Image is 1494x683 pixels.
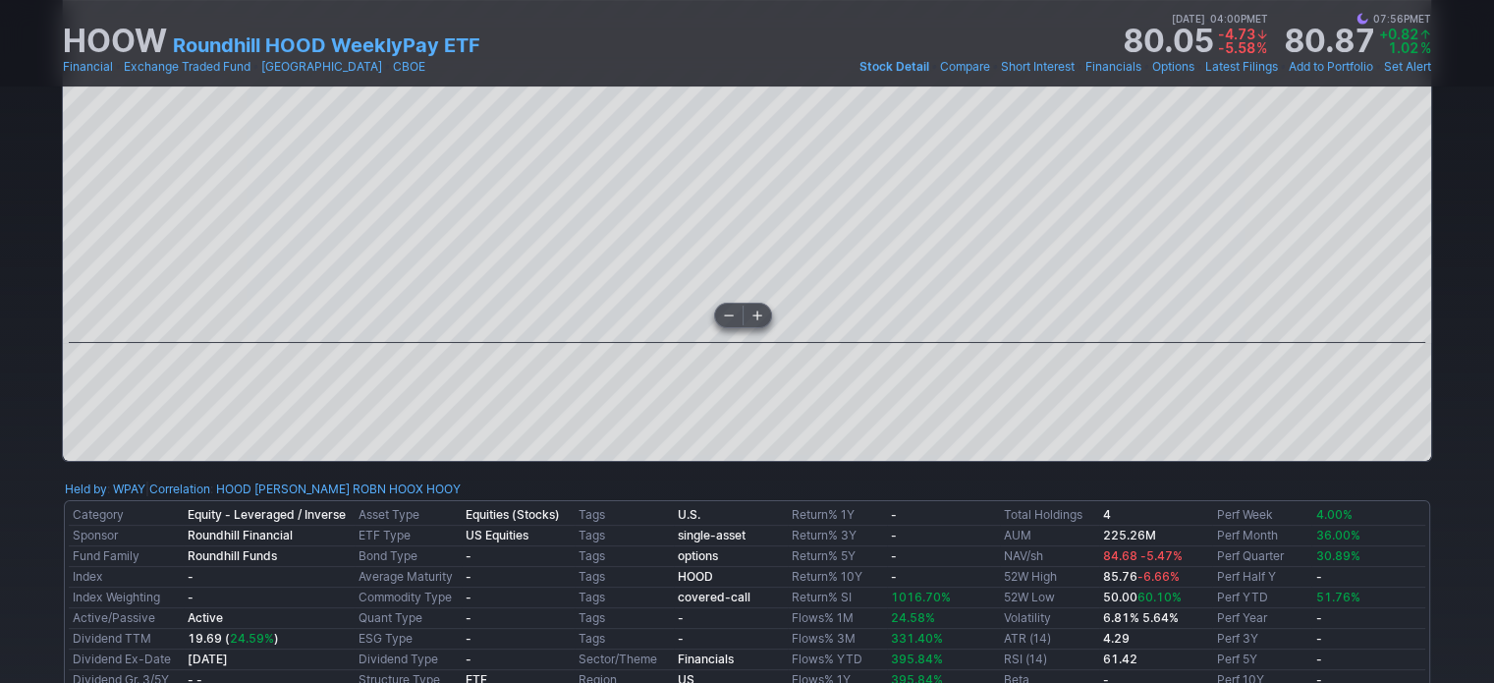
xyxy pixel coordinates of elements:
span: • [384,57,391,77]
td: Dividend Type [355,650,461,670]
span: • [1077,57,1083,77]
td: Perf Week [1212,505,1311,526]
td: Return% 5Y [788,546,887,567]
span: [DATE] 04:00PM ET [1172,10,1268,28]
td: ETF Type [355,526,461,546]
a: CBOE [393,57,425,77]
a: options [678,548,718,563]
button: Zoom in [744,304,771,327]
a: Dividend Ex-Date [73,652,171,666]
td: RSI (14) [1000,650,1099,670]
td: Average Maturity [355,567,461,588]
b: - [188,590,194,604]
b: Roundhill Financial [188,528,293,542]
b: - [891,507,897,522]
td: NAV/sh [1000,546,1099,567]
span: 60.10% [1137,590,1182,604]
a: HOOX [389,480,423,499]
td: Sponsor [69,526,184,546]
td: Fund Family [69,546,184,567]
b: - [891,528,897,542]
td: Commodity Type [355,588,461,608]
b: Equities (Stocks) [466,507,560,522]
td: Return% SI [788,588,887,608]
a: Roundhill HOOD WeeklyPay ETF [173,31,480,59]
b: 225.26M [1103,528,1156,542]
b: 4.29 [1103,631,1130,646]
b: - [1315,652,1321,666]
a: Add to Portfolio [1289,57,1373,77]
span: -5.58 [1218,39,1255,56]
td: Index [69,567,184,588]
b: - [678,631,684,646]
span: • [1205,10,1210,28]
a: Compare [940,57,990,77]
b: - [1315,569,1321,584]
span: • [115,57,122,77]
td: Flows% 1M [788,608,887,629]
span: 84.68 [1103,548,1137,563]
a: Set Alert [1384,57,1431,77]
td: 52W Low [1000,588,1099,608]
td: Tags [575,526,674,546]
span: 395.84% [891,652,943,666]
a: Short Interest [1001,57,1075,77]
span: 24.58% [891,610,935,625]
td: Flows% YTD [788,650,887,670]
span: 24.59% [230,631,274,646]
a: Options [1152,57,1194,77]
a: WPAY [113,480,145,499]
b: - [678,610,684,625]
span: Stock Detail [859,59,929,74]
a: HOOY [426,480,461,499]
b: covered-call [678,590,750,604]
b: - [891,548,897,563]
td: Perf Year [1212,608,1311,629]
span: 1.02 [1388,39,1418,56]
a: HOOD [216,480,251,499]
a: Held by [65,482,107,496]
span: 1016.70% [891,590,951,604]
a: Stock Detail [859,57,929,77]
td: 52W High [1000,567,1099,588]
td: Sector/Theme [575,650,674,670]
td: Tags [575,567,674,588]
div: : [65,480,145,499]
button: Zoom out [715,304,743,327]
span: % [1420,39,1431,56]
b: 61.42 [1103,652,1137,666]
td: Return% 1Y [788,505,887,526]
b: Active [188,610,223,625]
a: single-asset [678,528,746,542]
td: Bond Type [355,546,461,567]
td: AUM [1000,526,1099,546]
a: U.S. [678,507,700,522]
a: [PERSON_NAME] [254,480,350,499]
strong: 80.05 [1123,26,1214,57]
a: Correlation [149,482,210,496]
span: 07:56PM ET [1356,10,1431,28]
small: 6.81% 5.64% [1103,610,1179,625]
td: Tags [575,546,674,567]
b: - [1315,631,1321,646]
h1: HOOW [63,26,167,57]
span: • [1196,57,1203,77]
b: [DATE] [188,652,228,666]
span: • [1375,57,1382,77]
span: • [1143,57,1150,77]
td: Index Weighting [69,588,184,608]
b: 4 [1103,507,1111,522]
strong: 80.87 [1284,26,1375,57]
td: Category [69,505,184,526]
span: 4.00% [1315,507,1352,522]
span: 51.76% [1315,590,1359,604]
a: 19.69 (24.59%) [188,631,279,646]
a: [GEOGRAPHIC_DATA] [261,57,382,77]
span: • [931,57,938,77]
span: Latest Filings [1205,59,1278,74]
td: Return% 10Y [788,567,887,588]
td: Tags [575,505,674,526]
